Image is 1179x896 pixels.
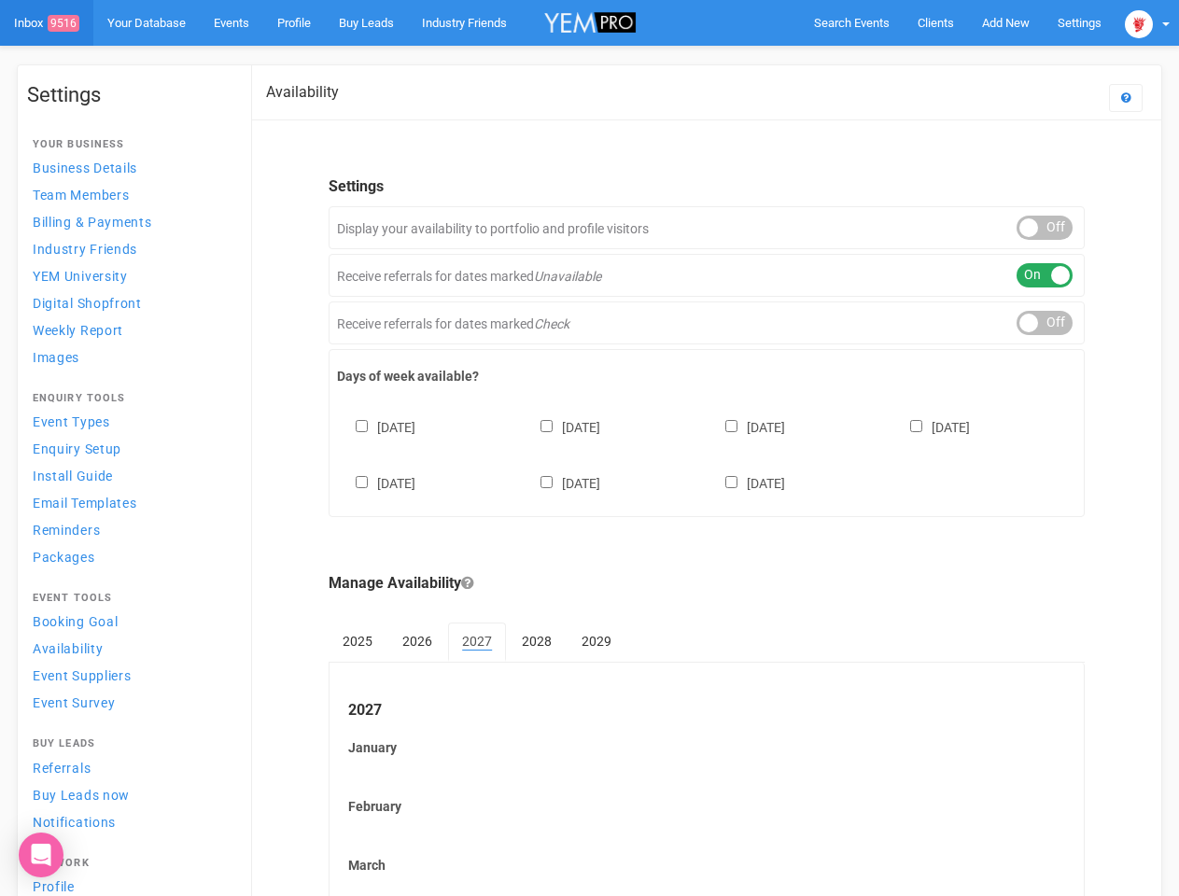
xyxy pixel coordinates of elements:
[725,420,737,432] input: [DATE]
[348,856,1065,875] label: March
[33,469,113,483] span: Install Guide
[534,316,569,331] em: Check
[33,414,110,429] span: Event Types
[910,420,922,432] input: [DATE]
[27,755,232,780] a: Referrals
[329,623,386,660] a: 2025
[33,550,95,565] span: Packages
[725,476,737,488] input: [DATE]
[33,323,123,338] span: Weekly Report
[33,393,227,404] h4: Enquiry Tools
[337,416,415,437] label: [DATE]
[522,472,600,493] label: [DATE]
[356,476,368,488] input: [DATE]
[508,623,566,660] a: 2028
[448,623,506,662] a: 2027
[48,15,79,32] span: 9516
[27,636,232,661] a: Availability
[707,472,785,493] label: [DATE]
[33,161,137,175] span: Business Details
[522,416,600,437] label: [DATE]
[329,254,1085,297] div: Receive referrals for dates marked
[33,614,118,629] span: Booking Goal
[356,420,368,432] input: [DATE]
[33,496,137,511] span: Email Templates
[27,263,232,288] a: YEM University
[27,344,232,370] a: Images
[33,738,227,749] h4: Buy Leads
[33,215,152,230] span: Billing & Payments
[568,623,625,660] a: 2029
[329,573,1085,595] legend: Manage Availability
[27,517,232,542] a: Reminders
[266,84,339,101] h2: Availability
[329,301,1085,344] div: Receive referrals for dates marked
[891,416,970,437] label: [DATE]
[707,416,785,437] label: [DATE]
[27,409,232,434] a: Event Types
[337,367,1076,385] label: Days of week available?
[33,441,121,456] span: Enquiry Setup
[814,16,890,30] span: Search Events
[27,609,232,634] a: Booking Goal
[33,668,132,683] span: Event Suppliers
[329,176,1085,198] legend: Settings
[33,815,116,830] span: Notifications
[33,523,100,538] span: Reminders
[19,833,63,877] div: Open Intercom Messenger
[388,623,446,660] a: 2026
[27,463,232,488] a: Install Guide
[27,809,232,834] a: Notifications
[329,206,1085,249] div: Display your availability to portfolio and profile visitors
[33,139,227,150] h4: Your Business
[27,782,232,807] a: Buy Leads now
[348,797,1065,816] label: February
[27,663,232,688] a: Event Suppliers
[27,236,232,261] a: Industry Friends
[27,209,232,234] a: Billing & Payments
[33,858,227,869] h4: Network
[27,690,232,715] a: Event Survey
[1125,10,1153,38] img: open-uri20250107-2-1pbi2ie
[982,16,1030,30] span: Add New
[348,700,1065,721] legend: 2027
[33,188,129,203] span: Team Members
[33,695,115,710] span: Event Survey
[27,436,232,461] a: Enquiry Setup
[33,641,103,656] span: Availability
[348,738,1065,757] label: January
[918,16,954,30] span: Clients
[33,269,128,284] span: YEM University
[33,350,79,365] span: Images
[337,472,415,493] label: [DATE]
[33,296,142,311] span: Digital Shopfront
[33,593,227,604] h4: Event Tools
[540,420,553,432] input: [DATE]
[534,269,601,284] em: Unavailable
[540,476,553,488] input: [DATE]
[27,544,232,569] a: Packages
[27,317,232,343] a: Weekly Report
[27,84,232,106] h1: Settings
[27,290,232,315] a: Digital Shopfront
[27,490,232,515] a: Email Templates
[27,182,232,207] a: Team Members
[27,155,232,180] a: Business Details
